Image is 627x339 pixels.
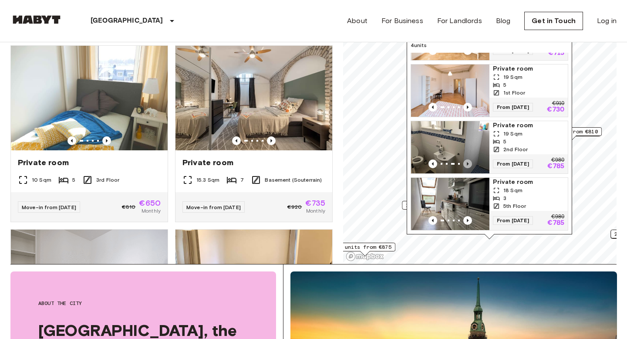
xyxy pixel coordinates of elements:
[524,12,583,30] a: Get in Touch
[411,177,568,231] a: Marketing picture of unit DE-02-012-002-01HFPrevious imagePrevious imagePrivate room18 Sqm35th Fl...
[428,159,437,168] button: Previous image
[196,176,219,184] span: 15.3 Sqm
[493,121,564,130] span: Private room
[96,176,119,184] span: 3rd Floor
[493,216,533,225] span: From [DATE]
[411,64,489,117] img: Marketing picture of unit DE-02-040-02M
[381,16,423,26] a: For Business
[493,64,564,73] span: Private room
[139,199,161,207] span: €650
[182,157,233,168] span: Private room
[428,103,437,112] button: Previous image
[437,16,482,26] a: For Landlords
[186,204,241,210] span: Move-in from [DATE]
[428,216,437,225] button: Previous image
[463,103,472,112] button: Previous image
[503,81,506,89] span: 5
[10,15,63,24] img: Habyt
[463,216,472,225] button: Previous image
[547,163,564,170] p: €785
[72,176,75,184] span: 5
[411,178,489,230] img: Marketing picture of unit DE-02-012-002-01HF
[287,203,302,211] span: €920
[411,121,489,173] img: Marketing picture of unit DE-02-012-001-01HF
[122,203,136,211] span: €810
[334,243,395,256] div: Map marker
[38,299,248,307] span: About the city
[547,106,564,113] p: €730
[267,136,276,145] button: Previous image
[493,103,533,112] span: From [DATE]
[175,230,332,334] img: Marketing picture of unit DE-02-004-001-01HF
[306,207,325,215] span: Monthly
[463,159,472,168] button: Previous image
[545,128,598,136] span: 1 units from €810
[411,64,568,117] a: Marketing picture of unit DE-02-040-02MPrevious imagePrevious imagePrivate room19 Sqm51st FloorFr...
[411,121,568,174] a: Previous imagePrevious imagePrivate room19 Sqm52nd FloorFrom [DATE]€980€785
[503,73,522,81] span: 19 Sqm
[503,194,506,202] span: 3
[503,186,522,194] span: 18 Sqm
[67,136,76,145] button: Previous image
[338,243,391,251] span: 1 units from €875
[18,157,69,168] span: Private room
[411,41,568,49] span: 4 units
[305,199,325,207] span: €735
[551,214,564,220] p: €980
[552,101,564,106] p: €910
[265,176,322,184] span: Basement (Souterrain)
[597,16,617,26] a: Log in
[493,178,564,186] span: Private room
[503,130,522,138] span: 19 Sqm
[503,146,528,153] span: 2nd Floor
[496,16,511,26] a: Blog
[32,176,51,184] span: 10 Sqm
[347,16,367,26] a: About
[407,17,572,239] div: Map marker
[102,136,111,145] button: Previous image
[10,45,168,222] a: Marketing picture of unit DE-02-011-001-01HFPrevious imagePrevious imagePrivate room10 Sqm53rd Fl...
[175,46,332,150] img: Marketing picture of unit DE-02-004-006-05HF
[503,202,526,210] span: 5th Floor
[503,89,525,97] span: 1st Floor
[91,16,163,26] p: [GEOGRAPHIC_DATA]
[547,220,564,227] p: €785
[551,158,564,163] p: €980
[232,136,241,145] button: Previous image
[406,201,459,209] span: 1 units from €825
[402,201,463,214] div: Map marker
[503,138,506,146] span: 5
[548,50,564,57] p: €715
[493,159,533,168] span: From [DATE]
[346,251,384,261] a: Mapbox logo
[11,230,168,334] img: Marketing picture of unit DE-02-002-002-02HF
[11,46,168,150] img: Marketing picture of unit DE-02-011-001-01HF
[175,45,333,222] a: Marketing picture of unit DE-02-004-006-05HFPrevious imagePrevious imagePrivate room15.3 Sqm7Base...
[240,176,244,184] span: 7
[142,207,161,215] span: Monthly
[22,204,76,210] span: Move-in from [DATE]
